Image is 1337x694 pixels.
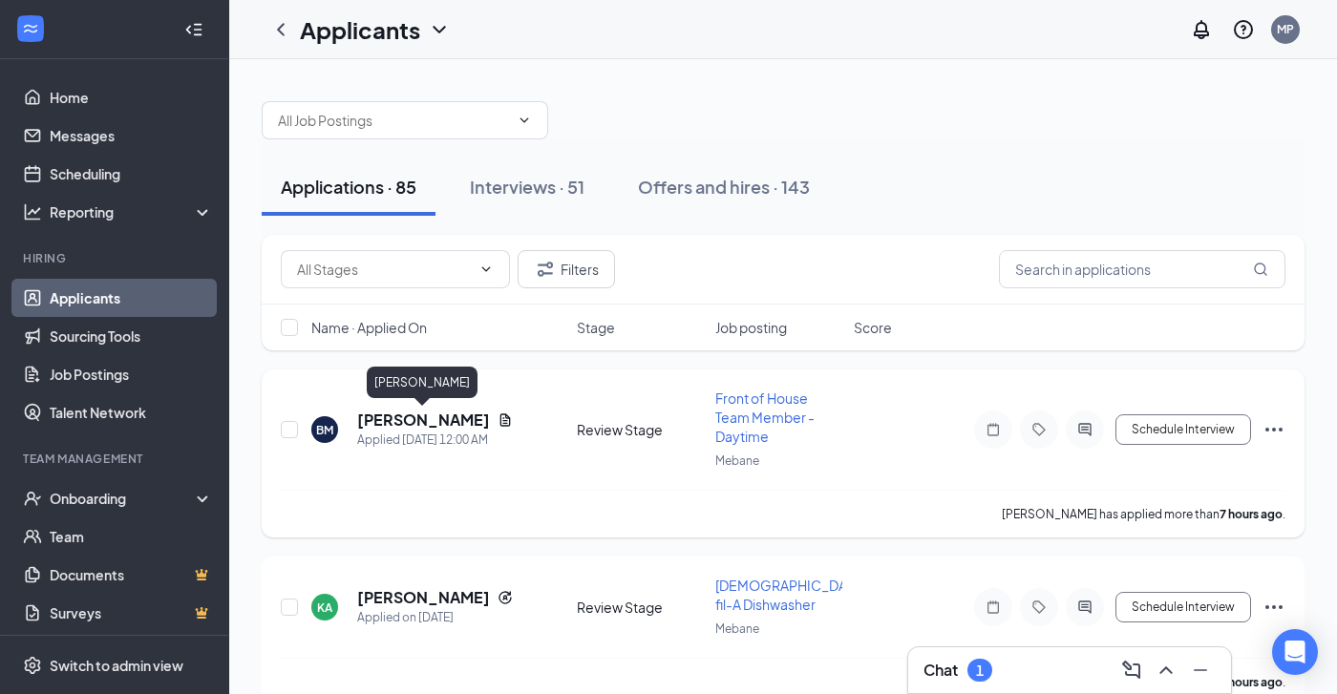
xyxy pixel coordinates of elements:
a: Job Postings [50,355,213,393]
a: Messages [50,116,213,155]
svg: Note [982,422,1005,437]
a: SurveysCrown [50,594,213,632]
div: BM [316,422,333,438]
span: Score [854,318,892,337]
button: ComposeMessage [1116,655,1147,685]
input: All Stages [297,259,471,280]
svg: Ellipses [1263,418,1285,441]
span: Stage [577,318,615,337]
div: Open Intercom Messenger [1272,629,1318,675]
b: 8 hours ago [1220,675,1283,689]
svg: ActiveChat [1073,422,1096,437]
svg: ChevronDown [478,262,494,277]
div: Offers and hires · 143 [638,175,810,199]
svg: Ellipses [1263,596,1285,619]
div: Onboarding [50,489,197,508]
a: DocumentsCrown [50,556,213,594]
div: [PERSON_NAME] [367,367,477,398]
input: Search in applications [999,250,1285,288]
div: 1 [976,662,984,679]
svg: Tag [1028,599,1050,615]
svg: Settings [23,656,42,675]
h1: Applicants [300,13,420,46]
div: Hiring [23,250,209,266]
svg: ChevronDown [428,18,451,41]
button: Filter Filters [518,250,615,288]
svg: Reapply [498,590,513,605]
button: Schedule Interview [1115,414,1251,445]
input: All Job Postings [278,110,509,131]
svg: ChevronLeft [269,18,292,41]
svg: UserCheck [23,489,42,508]
svg: ActiveChat [1073,599,1096,615]
span: [DEMOGRAPHIC_DATA]-fil-A Dishwasher [715,577,871,613]
span: Name · Applied On [311,318,427,337]
p: [PERSON_NAME] has applied more than . [1002,506,1285,522]
h3: Chat [923,660,958,681]
span: Mebane [715,453,759,468]
b: 7 hours ago [1220,507,1283,521]
a: Team [50,517,213,556]
div: KA [317,599,332,616]
a: Sourcing Tools [50,317,213,355]
svg: MagnifyingGlass [1253,262,1268,277]
a: Talent Network [50,393,213,431]
a: Scheduling [50,155,213,193]
svg: Filter [534,258,557,281]
button: Minimize [1185,655,1216,685]
div: Applications · 85 [281,175,416,199]
svg: Note [982,599,1005,615]
div: Team Management [23,451,209,467]
span: Mebane [715,621,759,636]
svg: ChevronUp [1155,659,1178,682]
svg: WorkstreamLogo [21,19,40,38]
a: Home [50,78,213,116]
svg: Tag [1028,422,1050,437]
div: Review Stage [577,420,704,439]
div: Reporting [50,202,214,221]
div: Switch to admin view [50,656,183,675]
div: Applied [DATE] 12:00 AM [357,431,513,450]
div: Interviews · 51 [470,175,584,199]
svg: QuestionInfo [1232,18,1255,41]
div: MP [1277,21,1294,37]
svg: Document [498,412,513,428]
span: Job posting [715,318,787,337]
span: Front of House Team Member - Daytime [715,389,815,445]
svg: ChevronDown [517,113,532,128]
svg: Collapse [184,20,203,39]
svg: Notifications [1190,18,1213,41]
h5: [PERSON_NAME] [357,587,490,608]
a: Applicants [50,279,213,317]
h5: [PERSON_NAME] [357,410,490,431]
svg: Minimize [1189,659,1212,682]
button: Schedule Interview [1115,592,1251,622]
svg: Analysis [23,202,42,221]
button: ChevronUp [1151,655,1181,685]
div: Applied on [DATE] [357,608,513,627]
svg: ComposeMessage [1120,659,1143,682]
div: Review Stage [577,598,704,617]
